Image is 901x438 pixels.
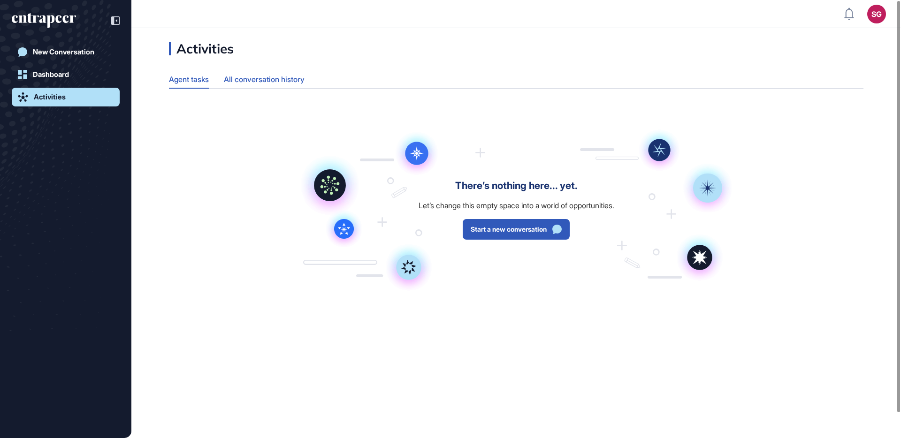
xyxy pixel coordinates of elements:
div: Agent tasks [169,70,209,88]
a: New Conversation [12,43,120,61]
div: New Conversation [33,48,94,56]
button: Start a new conversation [463,219,570,240]
div: Dashboard [33,70,69,79]
div: Let’s change this empty space into a world of opportunities. [419,201,614,210]
button: SG [867,5,886,23]
a: Dashboard [12,65,120,84]
div: All conversation history [224,70,305,89]
div: entrapeer-logo [12,13,76,28]
div: Activities [34,93,66,101]
span: Start a new conversation [471,226,547,233]
div: Activities [169,42,234,55]
div: There’s nothing here... yet. [455,180,578,192]
a: Activities [12,88,120,106]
